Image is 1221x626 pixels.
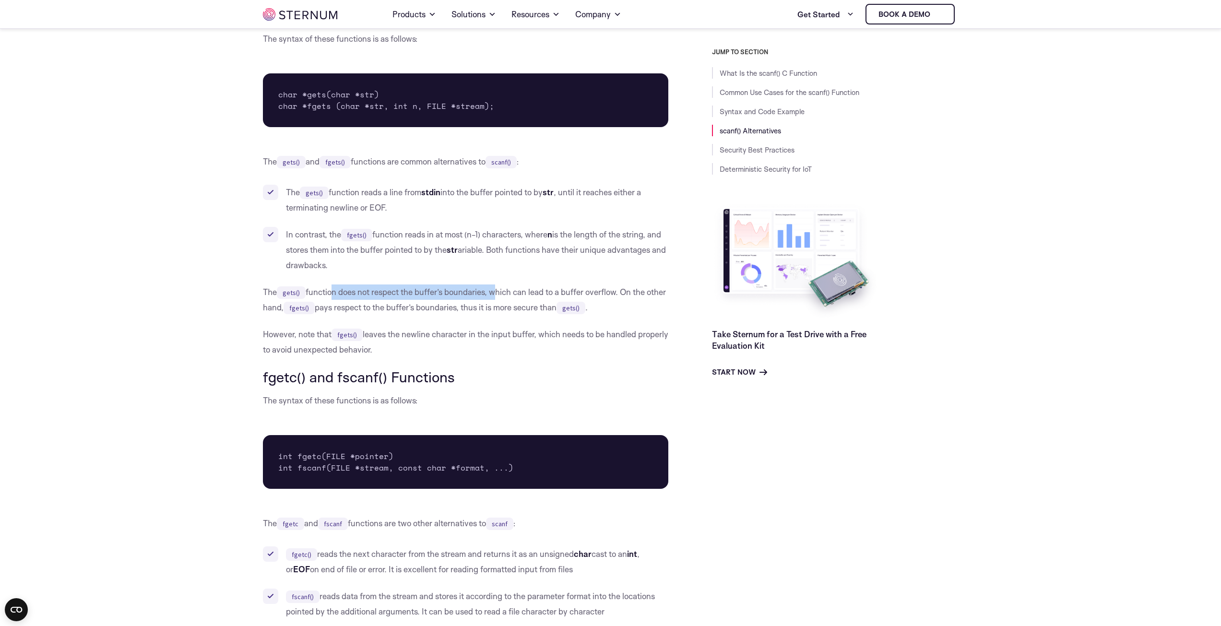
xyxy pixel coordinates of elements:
code: fscanf [318,518,348,530]
strong: stdin [421,187,440,197]
code: gets() [277,286,306,299]
pre: int fgetc(FILE *pointer) int fscanf(FILE *stream, const char *format, ...) [263,435,669,489]
strong: int [627,549,637,559]
a: Security Best Practices [720,145,794,154]
code: gets() [557,302,585,314]
li: The function reads a line from into the buffer pointed to by , until it reaches either a terminat... [263,185,669,215]
img: sternum iot [934,11,942,18]
code: fgetc [277,518,304,530]
a: Solutions [451,1,496,28]
li: reads the next character from the stream and returns it as an unsigned cast to an , or on end of ... [263,546,669,577]
strong: str [447,245,458,255]
p: The function does not respect the buffer’s boundaries, which can lead to a buffer overflow. On th... [263,284,669,315]
code: fgetc() [286,548,317,561]
p: The syntax of these functions is as follows: [263,31,669,47]
p: However, note that leaves the newline character in the input buffer, which needs to be handled pr... [263,327,669,357]
code: fgets() [332,329,363,341]
img: Take Sternum for a Test Drive with a Free Evaluation Kit [712,201,880,321]
li: In contrast, the function reads in at most (n-1) characters, where is the length of the string, a... [263,227,669,273]
a: Start Now [712,366,767,378]
p: The and functions are common alternatives to : [263,154,669,169]
a: Company [575,1,621,28]
p: The and functions are two other alternatives to : [263,516,669,531]
code: fgets() [320,156,351,168]
code: gets() [300,187,329,199]
pre: char *gets(char *str) char *fgets (char *str, int n, FILE *stream); [263,73,669,127]
a: Book a demo [865,4,955,24]
a: Resources [511,1,560,28]
a: Common Use Cases for the scanf() Function [720,88,859,97]
a: scanf() Alternatives [720,126,781,135]
code: gets() [277,156,306,168]
a: Syntax and Code Example [720,107,805,116]
h3: JUMP TO SECTION [712,48,959,56]
strong: str [543,187,554,197]
img: sternum iot [263,8,337,21]
h3: fgetc() and fscanf() Functions [263,369,669,385]
button: Open CMP widget [5,598,28,621]
code: scanf [486,518,513,530]
code: scanf() [486,156,517,168]
b: char [574,549,592,559]
a: Deterministic Security for IoT [720,165,812,174]
p: The syntax of these functions is as follows: [263,393,669,408]
strong: n [547,229,552,239]
a: Get Started [797,5,854,24]
a: What Is the scanf() C Function [720,69,817,78]
a: Products [392,1,436,28]
code: fgets() [284,302,315,314]
code: fgets() [341,229,372,241]
a: Take Sternum for a Test Drive with a Free Evaluation Kit [712,329,866,351]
